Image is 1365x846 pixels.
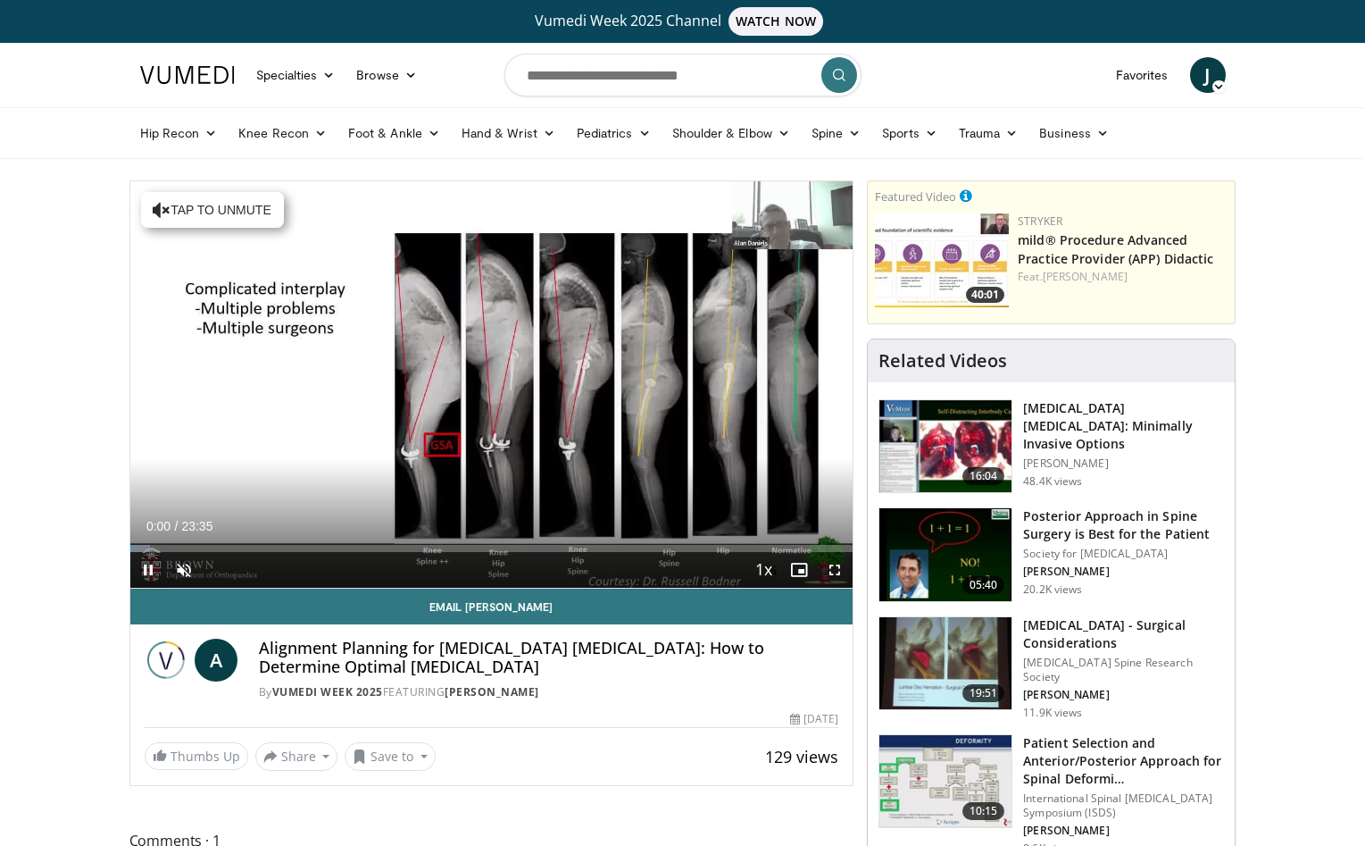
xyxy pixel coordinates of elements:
[175,519,179,533] span: /
[745,552,781,588] button: Playback Rate
[878,399,1224,494] a: 16:04 [MEDICAL_DATA] [MEDICAL_DATA]: Minimally Invasive Options [PERSON_NAME] 48.4K views
[181,519,212,533] span: 23:35
[1018,214,1062,229] a: Stryker
[345,57,428,93] a: Browse
[962,467,1005,485] span: 16:04
[130,552,166,588] button: Pause
[1023,616,1224,652] h3: [MEDICAL_DATA] - Surgical Considerations
[966,287,1004,303] span: 40:01
[875,214,1009,307] img: 4f822da0-6aaa-4e81-8821-7a3c5bb607c6.150x105_q85_crop-smart_upscale.jpg
[875,188,956,205] small: Featured Video
[1018,269,1228,285] div: Feat.
[143,7,1223,36] a: Vumedi Week 2025 ChannelWATCH NOW
[129,115,229,151] a: Hip Recon
[130,589,853,624] a: Email [PERSON_NAME]
[879,617,1011,710] img: df977cbb-5756-427a-b13c-efcd69dcbbf0.150x105_q85_crop-smart_upscale.jpg
[1023,706,1082,720] p: 11.9K views
[962,684,1005,702] span: 19:51
[146,519,171,533] span: 0:00
[1023,399,1224,453] h3: [MEDICAL_DATA] [MEDICAL_DATA]: Minimally Invasive Options
[878,616,1224,720] a: 19:51 [MEDICAL_DATA] - Surgical Considerations [MEDICAL_DATA] Spine Research Society [PERSON_NAME...
[130,545,853,552] div: Progress Bar
[140,66,235,84] img: VuMedi Logo
[962,576,1005,594] span: 05:40
[1023,688,1224,702] p: [PERSON_NAME]
[1023,734,1224,788] h3: Patient Selection and Anterior/Posterior Approach for Spinal Deformi…
[1028,115,1119,151] a: Business
[345,742,436,771] button: Save to
[1043,269,1128,284] a: [PERSON_NAME]
[817,552,853,588] button: Fullscreen
[728,7,823,36] span: WATCH NOW
[1105,57,1179,93] a: Favorites
[259,639,839,677] h4: Alignment Planning for [MEDICAL_DATA] [MEDICAL_DATA]: How to Determine Optimal [MEDICAL_DATA]
[566,115,662,151] a: Pediatrics
[878,350,1007,372] h4: Related Videos
[195,639,237,682] a: A
[879,508,1011,601] img: 3b6f0384-b2b2-4baa-b997-2e524ebddc4b.150x105_q85_crop-smart_upscale.jpg
[875,214,1009,307] a: 40:01
[790,711,838,727] div: [DATE]
[246,57,346,93] a: Specialties
[228,115,337,151] a: Knee Recon
[879,735,1011,828] img: beefc228-5859-4966-8bc6-4c9aecbbf021.150x105_q85_crop-smart_upscale.jpg
[879,400,1011,493] img: 9f1438f7-b5aa-4a55-ab7b-c34f90e48e66.150x105_q85_crop-smart_upscale.jpg
[1023,582,1082,597] p: 20.2K views
[1023,474,1082,489] p: 48.4K views
[1023,547,1224,561] p: Society for [MEDICAL_DATA]
[1023,457,1224,471] p: [PERSON_NAME]
[1018,231,1213,267] a: mild® Procedure Advanced Practice Provider (APP) Didactic
[1023,507,1224,543] h3: Posterior Approach in Spine Surgery is Best for the Patient
[781,552,817,588] button: Enable picture-in-picture mode
[145,639,187,682] img: Vumedi Week 2025
[255,742,338,771] button: Share
[272,684,383,699] a: Vumedi Week 2025
[166,552,202,588] button: Unmute
[141,192,284,228] button: Tap to unmute
[662,115,801,151] a: Shoulder & Elbow
[451,115,566,151] a: Hand & Wrist
[1023,656,1224,684] p: [MEDICAL_DATA] Spine Research Society
[878,507,1224,602] a: 05:40 Posterior Approach in Spine Surgery is Best for the Patient Society for [MEDICAL_DATA] [PER...
[1023,792,1224,820] p: International Spinal [MEDICAL_DATA] Symposium (ISDS)
[504,54,861,96] input: Search topics, interventions
[259,684,839,700] div: By FEATURING
[337,115,451,151] a: Foot & Ankle
[765,746,838,767] span: 129 views
[801,115,871,151] a: Spine
[871,115,948,151] a: Sports
[1023,565,1224,579] p: [PERSON_NAME]
[130,181,853,589] video-js: Video Player
[948,115,1029,151] a: Trauma
[445,684,539,699] a: [PERSON_NAME]
[145,742,248,770] a: Thumbs Up
[1190,57,1226,93] a: J
[962,802,1005,820] span: 10:15
[1023,824,1224,838] p: [PERSON_NAME]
